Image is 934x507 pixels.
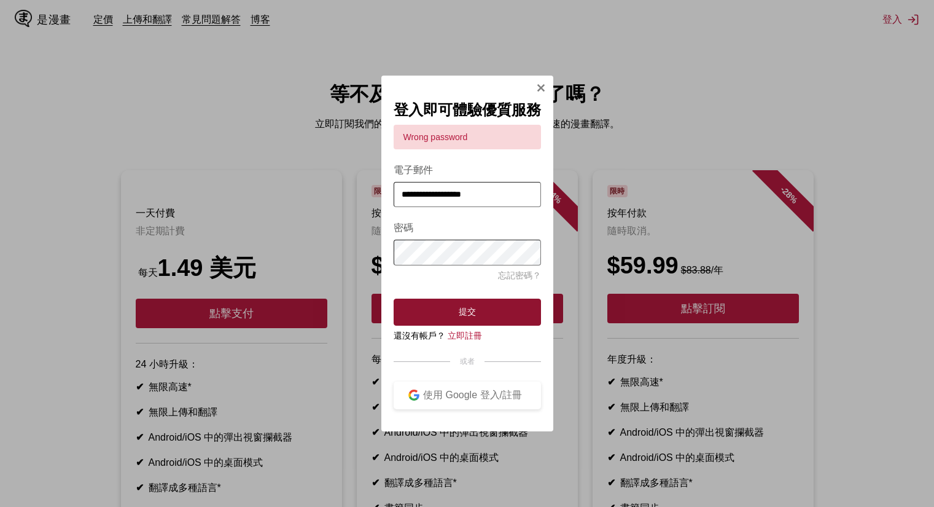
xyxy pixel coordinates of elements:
[459,307,476,316] font: 提交
[394,101,541,118] font: 登入即可體驗優質服務
[394,382,541,409] button: 使用 Google 登入/註冊
[394,125,541,149] div: Wrong password
[394,299,541,326] button: 提交
[498,270,541,280] a: 忘記密碼？
[448,331,482,340] a: 立即註冊
[394,165,433,175] font: 電子郵件
[381,76,553,431] div: 登入模式
[460,357,475,366] font: 或者
[394,222,413,233] font: 密碼
[536,83,546,93] img: 關閉
[394,331,445,340] font: 還沒有帳戶？
[408,390,419,401] img: google 標誌
[423,390,522,400] font: 使用 Google 登入/註冊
